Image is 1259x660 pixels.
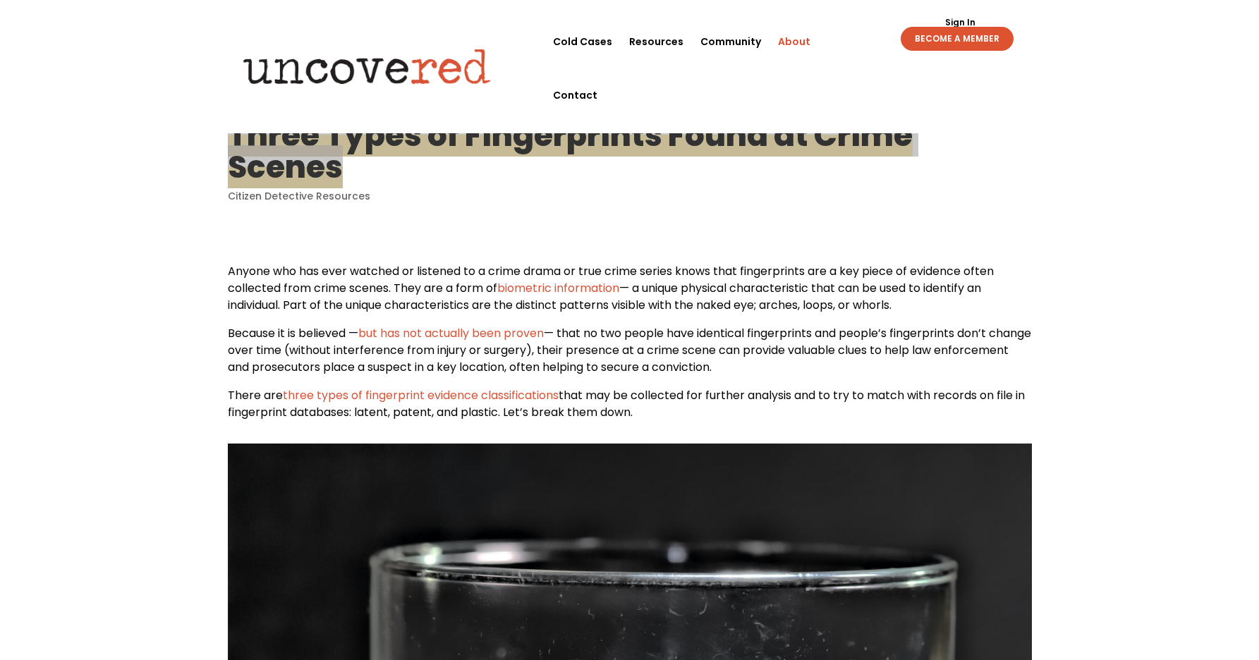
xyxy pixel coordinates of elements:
a: three types of fingerprint evidence classifications [283,387,559,403]
a: biometric information [497,280,619,296]
img: Uncovered logo [231,39,503,94]
span: — that no two people have identical fingerprints and people’s fingerprints don’t change over time... [228,325,1031,375]
span: There are [228,387,283,403]
span: — a unique physical characteristic that can be used to identify an individual. Part of the unique... [228,280,981,313]
h1: Three Types of Fingerprints Found at Crime Scenes [228,114,913,188]
a: Sign In [937,18,983,27]
a: Citizen Detective Resources [228,189,370,203]
span: Anyone who has ever watched or listened to a crime drama or true crime series knows that fingerpr... [228,263,994,296]
a: Contact [553,68,597,122]
span: Because it is believed — [228,325,358,341]
a: BECOME A MEMBER [901,27,1014,51]
a: About [778,15,810,68]
a: but has not actually been proven [358,325,544,341]
span: that may be collected for further analysis and to try to match with records on file in fingerprin... [228,387,1025,420]
a: Cold Cases [553,15,612,68]
a: Resources [629,15,683,68]
a: Community [700,15,761,68]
